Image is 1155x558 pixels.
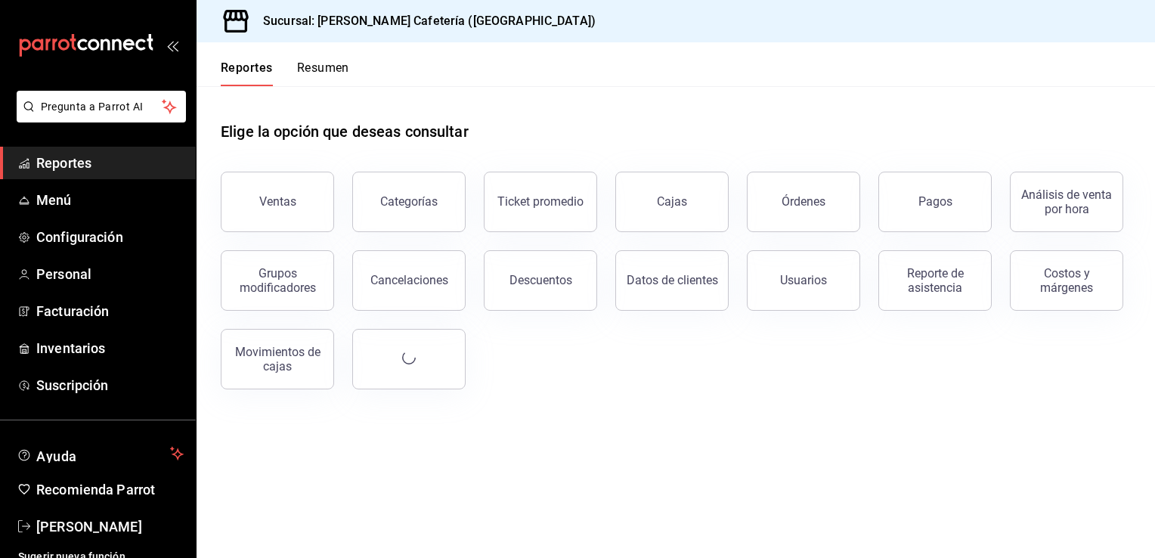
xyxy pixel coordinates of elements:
button: Análisis de venta por hora [1010,172,1123,232]
span: Configuración [36,227,184,247]
span: Inventarios [36,338,184,358]
button: Costos y márgenes [1010,250,1123,311]
button: Reportes [221,60,273,86]
div: Órdenes [782,194,825,209]
button: Resumen [297,60,349,86]
span: Suscripción [36,375,184,395]
button: Órdenes [747,172,860,232]
div: Pagos [918,194,952,209]
button: Descuentos [484,250,597,311]
button: Movimientos de cajas [221,329,334,389]
button: Grupos modificadores [221,250,334,311]
div: Reporte de asistencia [888,266,982,295]
div: navigation tabs [221,60,349,86]
span: Ayuda [36,445,164,463]
span: Recomienda Parrot [36,479,184,500]
button: Datos de clientes [615,250,729,311]
a: Cajas [615,172,729,232]
span: Reportes [36,153,184,173]
div: Ticket promedio [497,194,584,209]
div: Categorías [380,194,438,209]
button: Usuarios [747,250,860,311]
button: Ticket promedio [484,172,597,232]
div: Costos y márgenes [1020,266,1113,295]
div: Descuentos [509,273,572,287]
button: Ventas [221,172,334,232]
button: Reporte de asistencia [878,250,992,311]
button: open_drawer_menu [166,39,178,51]
div: Grupos modificadores [231,266,324,295]
span: Personal [36,264,184,284]
button: Cancelaciones [352,250,466,311]
h3: Sucursal: [PERSON_NAME] Cafetería ([GEOGRAPHIC_DATA]) [251,12,596,30]
div: Usuarios [780,273,827,287]
span: Pregunta a Parrot AI [41,99,163,115]
div: Cancelaciones [370,273,448,287]
div: Movimientos de cajas [231,345,324,374]
div: Datos de clientes [627,273,718,287]
div: Cajas [657,193,688,211]
div: Ventas [259,194,296,209]
button: Categorías [352,172,466,232]
span: [PERSON_NAME] [36,516,184,537]
a: Pregunta a Parrot AI [11,110,186,126]
div: Análisis de venta por hora [1020,188,1113,216]
button: Pregunta a Parrot AI [17,91,186,122]
button: Pagos [878,172,992,232]
span: Facturación [36,301,184,321]
h1: Elige la opción que deseas consultar [221,120,469,143]
span: Menú [36,190,184,210]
